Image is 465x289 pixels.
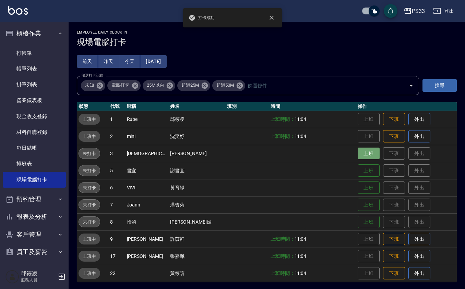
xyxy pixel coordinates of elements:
[358,181,380,194] button: 上班
[408,233,430,246] button: 外出
[8,6,28,15] img: Logo
[119,55,141,68] button: 今天
[108,213,125,230] td: 8
[3,243,66,261] button: 員工及薪資
[108,145,125,162] td: 3
[271,271,295,276] b: 上班時間：
[168,213,225,230] td: [PERSON_NAME]媜
[168,248,225,265] td: 張嘉珮
[79,133,100,140] span: 上班中
[108,179,125,196] td: 6
[3,156,66,172] a: 排班表
[79,184,100,191] span: 未打卡
[125,248,169,265] td: [PERSON_NAME]
[125,230,169,248] td: [PERSON_NAME]
[79,167,100,174] span: 未打卡
[401,4,428,18] button: PS33
[383,113,405,126] button: 下班
[3,77,66,92] a: 掛單列表
[168,111,225,128] td: 邱筱凌
[295,134,307,139] span: 11:04
[271,236,295,242] b: 上班時間：
[168,196,225,213] td: 洪寶菊
[21,277,56,283] p: 服務人員
[168,162,225,179] td: 謝書宜
[225,102,269,111] th: 班別
[3,109,66,124] a: 現金收支登錄
[79,150,100,157] span: 未打卡
[189,14,215,21] span: 打卡成功
[177,80,210,91] div: 超過25M
[168,128,225,145] td: 沈奕妤
[107,82,133,89] span: 電腦打卡
[79,236,100,243] span: 上班中
[3,92,66,108] a: 營業儀表板
[168,265,225,282] td: 黃筱筑
[358,199,380,211] button: 上班
[125,162,169,179] td: 書宜
[108,230,125,248] td: 9
[168,145,225,162] td: [PERSON_NAME]
[168,230,225,248] td: 許苡軒
[125,179,169,196] td: VIVI
[358,148,380,160] button: 上班
[125,111,169,128] td: Rube
[125,145,169,162] td: [DEMOGRAPHIC_DATA][PERSON_NAME]
[79,116,100,123] span: 上班中
[168,102,225,111] th: 姓名
[271,134,295,139] b: 上班時間：
[271,116,295,122] b: 上班時間：
[358,216,380,228] button: 上班
[79,218,100,226] span: 未打卡
[79,253,100,260] span: 上班中
[77,30,457,35] h2: Employee Daily Clock In
[125,128,169,145] td: mini
[77,102,108,111] th: 狀態
[108,102,125,111] th: 代號
[108,128,125,145] td: 2
[246,79,397,91] input: 篩選條件
[295,271,307,276] span: 11:04
[408,267,430,280] button: 外出
[356,102,457,111] th: 操作
[81,82,98,89] span: 未知
[271,253,295,259] b: 上班時間：
[383,250,405,263] button: 下班
[82,73,103,78] label: 篩選打卡記錄
[3,45,66,61] a: 打帳單
[143,80,176,91] div: 25M以內
[3,226,66,243] button: 客戶管理
[3,208,66,226] button: 報表及分析
[3,25,66,42] button: 櫃檯作業
[108,162,125,179] td: 5
[168,179,225,196] td: 黃育靜
[412,7,425,15] div: PS33
[3,61,66,77] a: 帳單列表
[79,201,100,209] span: 未打卡
[358,164,380,177] button: 上班
[295,253,307,259] span: 11:04
[212,82,238,89] span: 超過50M
[406,80,417,91] button: Open
[98,55,119,68] button: 昨天
[383,233,405,246] button: 下班
[140,55,166,68] button: [DATE]
[3,190,66,208] button: 預約管理
[269,102,356,111] th: 時間
[77,37,457,47] h3: 現場電腦打卡
[108,248,125,265] td: 17
[422,79,457,92] button: 搜尋
[384,4,397,18] button: save
[125,196,169,213] td: Joann
[408,250,430,263] button: 外出
[108,111,125,128] td: 1
[5,270,19,284] img: Person
[430,5,457,17] button: 登出
[295,236,307,242] span: 11:04
[125,102,169,111] th: 暱稱
[3,124,66,140] a: 材料自購登錄
[3,140,66,156] a: 每日結帳
[108,265,125,282] td: 22
[108,196,125,213] td: 7
[212,80,245,91] div: 超過50M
